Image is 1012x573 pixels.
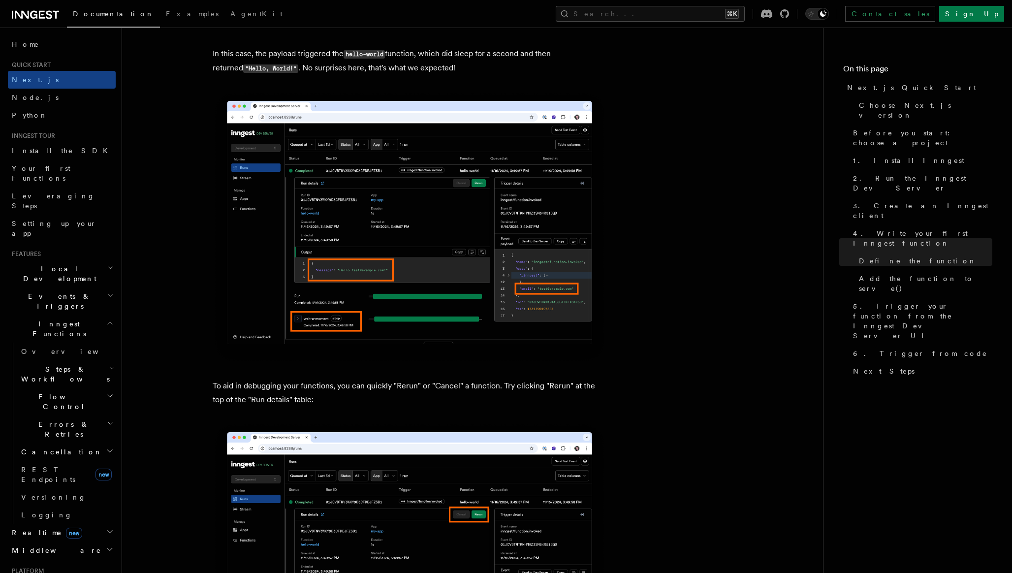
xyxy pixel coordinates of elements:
[853,201,992,221] span: 3. Create an Inngest client
[855,270,992,297] a: Add the function to serve()
[8,524,116,541] button: Realtimenew
[213,91,606,363] img: Inngest Dev Server web interface's runs tab with a single completed run expanded indicating that ...
[17,415,116,443] button: Errors & Retries
[12,192,95,210] span: Leveraging Steps
[845,6,935,22] a: Contact sales
[8,315,116,343] button: Inngest Functions
[230,10,283,18] span: AgentKit
[859,256,977,266] span: Define the function
[725,9,739,19] kbd: ⌘K
[17,419,107,439] span: Errors & Retries
[8,71,116,89] a: Next.js
[17,364,110,384] span: Steps & Workflows
[17,506,116,524] a: Logging
[8,545,101,555] span: Middleware
[8,187,116,215] a: Leveraging Steps
[849,197,992,224] a: 3. Create an Inngest client
[224,3,288,27] a: AgentKit
[853,349,987,358] span: 6. Trigger from code
[849,224,992,252] a: 4. Write your first Inngest function
[853,228,992,248] span: 4. Write your first Inngest function
[853,301,992,341] span: 5. Trigger your function from the Inngest Dev Server UI
[853,128,992,148] span: Before you start: choose a project
[8,291,107,311] span: Events & Triggers
[8,215,116,242] a: Setting up your app
[21,466,75,483] span: REST Endpoints
[849,297,992,345] a: 5. Trigger your function from the Inngest Dev Server UI
[8,250,41,258] span: Features
[849,345,992,362] a: 6. Trigger from code
[853,156,964,165] span: 1. Install Inngest
[66,528,82,539] span: new
[12,111,48,119] span: Python
[805,8,829,20] button: Toggle dark mode
[8,319,106,339] span: Inngest Functions
[160,3,224,27] a: Examples
[8,106,116,124] a: Python
[12,94,59,101] span: Node.js
[73,10,154,18] span: Documentation
[859,100,992,120] span: Choose Next.js version
[8,343,116,524] div: Inngest Functions
[939,6,1004,22] a: Sign Up
[855,252,992,270] a: Define the function
[849,152,992,169] a: 1. Install Inngest
[12,76,59,84] span: Next.js
[8,528,82,538] span: Realtime
[8,159,116,187] a: Your first Functions
[843,79,992,96] a: Next.js Quick Start
[12,147,114,155] span: Install the SDK
[853,366,915,376] span: Next Steps
[8,61,51,69] span: Quick start
[95,469,112,480] span: new
[12,164,70,182] span: Your first Functions
[243,64,298,73] code: "Hello, World!"
[8,35,116,53] a: Home
[21,348,123,355] span: Overview
[17,360,116,388] button: Steps & Workflows
[853,173,992,193] span: 2. Run the Inngest Dev Server
[17,392,107,412] span: Flow Control
[8,89,116,106] a: Node.js
[8,287,116,315] button: Events & Triggers
[859,274,992,293] span: Add the function to serve()
[8,142,116,159] a: Install the SDK
[8,541,116,559] button: Middleware
[849,169,992,197] a: 2. Run the Inngest Dev Server
[17,388,116,415] button: Flow Control
[847,83,976,93] span: Next.js Quick Start
[17,443,116,461] button: Cancellation
[8,260,116,287] button: Local Development
[17,461,116,488] a: REST Endpointsnew
[17,488,116,506] a: Versioning
[21,511,72,519] span: Logging
[849,124,992,152] a: Before you start: choose a project
[12,39,39,49] span: Home
[855,96,992,124] a: Choose Next.js version
[843,63,992,79] h4: On this page
[8,132,55,140] span: Inngest tour
[67,3,160,28] a: Documentation
[213,47,606,75] p: In this case, the payload triggered the function, which did sleep for a second and then returned ...
[166,10,219,18] span: Examples
[849,362,992,380] a: Next Steps
[556,6,745,22] button: Search...⌘K
[17,447,102,457] span: Cancellation
[344,50,385,59] code: hello-world
[8,264,107,284] span: Local Development
[12,220,96,237] span: Setting up your app
[17,343,116,360] a: Overview
[213,379,606,407] p: To aid in debugging your functions, you can quickly "Rerun" or "Cancel" a function. Try clicking ...
[21,493,86,501] span: Versioning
